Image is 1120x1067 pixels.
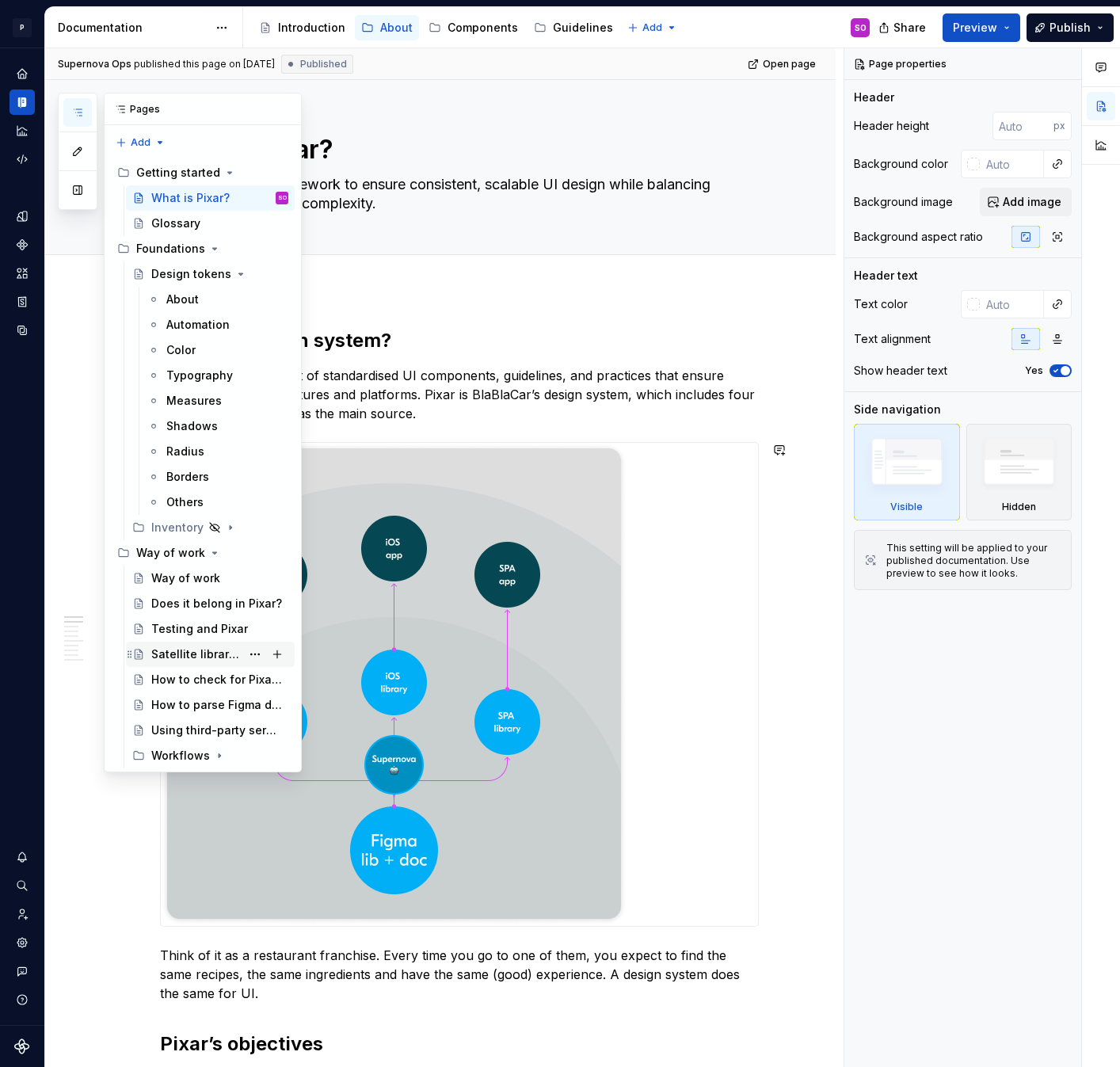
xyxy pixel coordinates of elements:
button: Add [623,17,682,39]
div: Header [854,90,894,105]
button: Publish [1027,13,1114,42]
a: Shadows [141,413,295,439]
a: Borders [141,464,295,490]
button: Contact support [10,958,35,984]
div: Text color [854,296,908,312]
div: Documentation [58,20,208,36]
a: Others [141,490,295,515]
a: Satellite libraries [126,642,295,667]
div: Others [166,494,204,510]
button: Search ⌘K [10,873,35,898]
a: Introduction [253,15,352,40]
div: Way of work [151,570,220,586]
div: SO [855,21,867,34]
div: About [166,292,199,307]
button: P [3,10,41,44]
div: Header text [854,268,918,284]
button: Share [870,13,936,42]
input: Auto [980,150,1044,178]
div: Design tokens [10,204,35,229]
div: Header height [854,118,929,134]
div: Way of work [111,540,295,566]
p: px [1053,120,1065,132]
a: Color [141,337,295,363]
div: Borders [166,469,209,485]
div: Satellite libraries [151,646,241,662]
a: Home [10,61,35,86]
div: Pages [105,93,301,125]
a: Code automation [10,147,35,172]
div: Shadows [166,418,218,434]
div: Side navigation [854,402,941,417]
div: published this page on [DATE] [134,58,275,70]
div: Inventory [126,515,295,540]
div: Workflows [151,748,210,764]
h2: Pixar’s objectives [160,1031,759,1057]
div: Background color [854,156,948,172]
span: Preview [953,20,997,36]
div: Using third-party services for UI [151,722,282,738]
a: Components [422,15,524,40]
div: Does it belong in Pixar? [151,596,282,612]
img: b1bb5d10-c929-4a89-85c5-e490162dcf45.png [161,443,627,926]
h2: What’s a design system? [160,328,759,353]
textarea: What is Pixar? [157,131,756,169]
a: Glossary [126,211,295,236]
a: Using third-party services for UI [126,718,295,743]
div: Components [448,20,518,36]
span: Add [642,21,662,34]
a: Open page [743,53,823,75]
a: Does it belong in Pixar? [126,591,295,616]
div: Automation [166,317,230,333]
div: How to check for Pixar compliance [151,672,282,688]
div: Color [166,342,196,358]
div: Testing and Pixar [151,621,248,637]
div: Page tree [111,160,295,768]
a: Invite team [10,901,35,927]
a: Automation [141,312,295,337]
a: Documentation [10,90,35,115]
a: Components [10,232,35,257]
a: Assets [10,261,35,286]
button: Notifications [10,844,35,870]
a: Measures [141,388,295,413]
a: About [355,15,419,40]
div: Workflows [126,743,295,768]
button: Add image [980,188,1072,216]
a: Data sources [10,318,35,343]
div: Inventory [151,520,204,535]
a: How to check for Pixar compliance [126,667,295,692]
div: How to parse Figma designs? [151,697,282,713]
div: Guidelines [553,20,613,36]
div: P [13,18,32,37]
button: Preview [943,13,1020,42]
div: Design tokens [151,266,231,282]
div: Foundations [111,236,295,261]
div: Visible [854,424,960,520]
a: What is Pixar?SO [126,185,295,211]
div: Typography [166,368,233,383]
svg: Supernova Logo [14,1038,30,1054]
textarea: Pixar provides a framework to ensure consistent, scalable UI design while balancing flexibility, ... [157,172,756,216]
input: Auto [992,112,1053,140]
div: What is Pixar? [151,190,230,206]
div: Settings [10,930,35,955]
a: Way of work [126,566,295,591]
p: A design system is a set of standardised UI components, guidelines, and practices that ensure con... [160,366,759,423]
div: Radius [166,444,204,459]
div: Glossary [151,215,200,231]
div: Background aspect ratio [854,229,983,245]
p: Think of it as a restaurant franchise. Every time you go to one of them, you expect to find the s... [160,946,759,1003]
a: Storybook stories [10,289,35,314]
a: About [141,287,295,312]
div: Page tree [253,12,619,44]
div: SO [278,190,287,206]
label: Yes [1025,364,1043,377]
